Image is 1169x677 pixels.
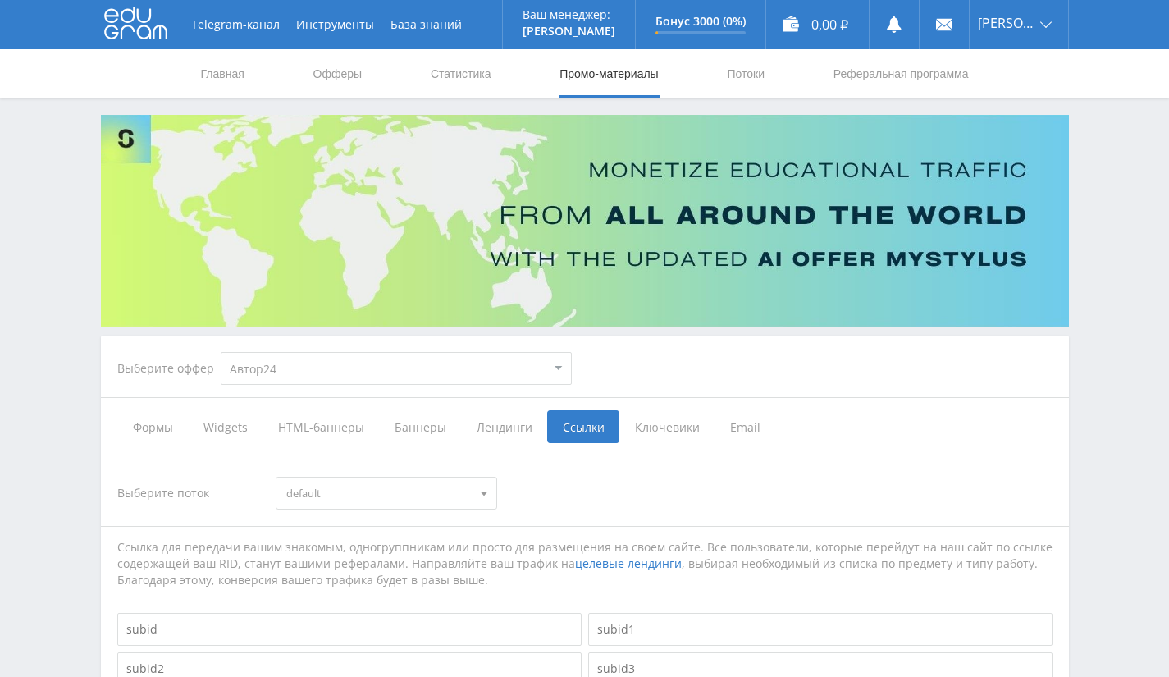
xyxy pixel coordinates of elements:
[523,25,615,38] p: [PERSON_NAME]
[588,613,1053,646] input: subid1
[188,410,263,443] span: Widgets
[715,410,776,443] span: Email
[461,410,547,443] span: Лендинги
[832,49,970,98] a: Реферальная программа
[655,15,746,28] p: Бонус 3000 (0%)
[263,410,379,443] span: HTML-баннеры
[101,115,1069,327] img: Banner
[117,362,221,375] div: Выберите оффер
[558,49,660,98] a: Промо-материалы
[117,477,260,510] div: Выберите поток
[725,49,766,98] a: Потоки
[978,16,1035,30] span: [PERSON_NAME]
[312,49,364,98] a: Офферы
[117,539,1053,588] div: Ссылка для передачи вашим знакомым, одногруппникам или просто для размещения на своем сайте. Все ...
[547,410,619,443] span: Ссылки
[117,410,188,443] span: Формы
[429,49,493,98] a: Статистика
[286,478,472,509] span: default
[117,613,582,646] input: subid
[575,556,682,571] a: целевые лендинги
[199,49,246,98] a: Главная
[379,410,461,443] span: Баннеры
[619,410,715,443] span: Ключевики
[523,8,615,21] p: Ваш менеджер:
